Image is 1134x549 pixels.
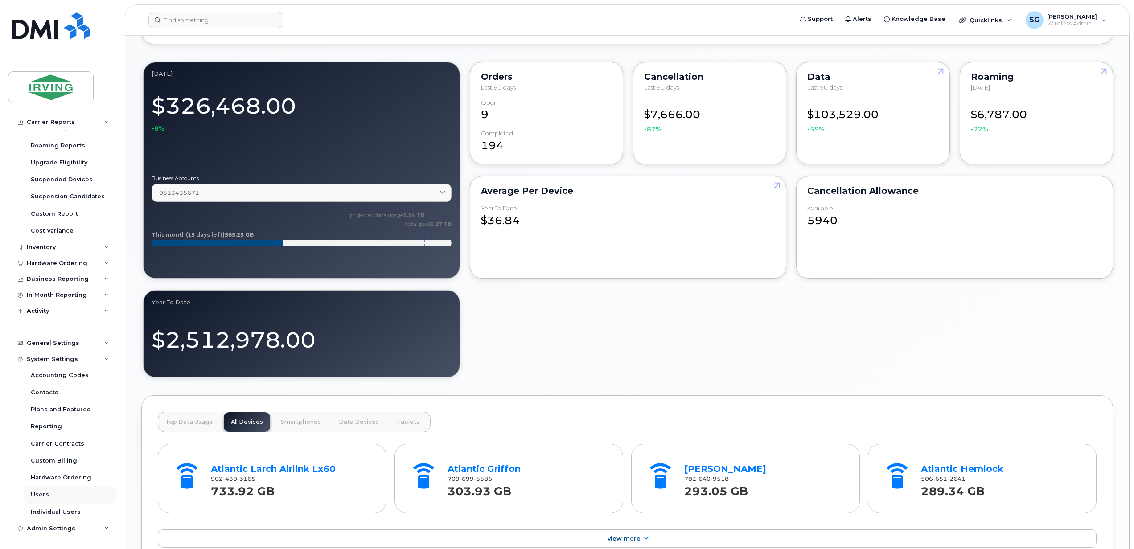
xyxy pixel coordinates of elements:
[237,475,255,482] span: 3165
[1029,15,1040,25] span: SG
[971,99,1102,134] div: $6,787.00
[481,187,776,194] div: Average per Device
[481,130,513,137] div: completed
[339,418,379,426] span: Data Devices
[608,535,641,542] span: View More
[481,99,497,106] div: Open
[448,475,492,482] span: 709
[696,475,711,482] span: 640
[448,479,511,498] strong: 303.93 GB
[225,231,254,238] tspan: 565.25 GB
[808,15,833,24] span: Support
[971,73,1102,80] div: Roaming
[152,184,452,202] a: 0513435671
[1047,13,1097,20] span: [PERSON_NAME]
[481,84,516,91] span: Last 90 days
[481,205,776,228] div: $36.84
[397,418,419,426] span: Tablets
[807,84,842,91] span: Last 90 days
[152,176,452,181] label: Business Accounts
[644,99,775,134] div: $7,666.00
[644,125,661,134] span: -87%
[839,10,878,28] a: Alerts
[211,475,255,482] span: 902
[971,125,988,134] span: -22%
[971,84,990,91] span: [DATE]
[644,73,775,80] div: Cancellation
[481,73,612,80] div: Orders
[152,299,452,306] div: Year to Date
[152,317,452,356] div: $2,512,978.00
[158,529,1097,548] a: View More
[350,212,424,218] text: projected data usage
[933,475,947,482] span: 651
[405,221,452,227] text: total pool
[807,99,938,134] div: $103,529.00
[807,205,1102,228] div: 5940
[1019,11,1113,29] div: Sheryl Galorport
[186,231,225,238] tspan: (15 days left)
[807,187,1102,194] div: Cancellation Allowance
[794,10,839,28] a: Support
[807,205,833,212] div: available
[223,475,237,482] span: 430
[684,463,766,474] a: [PERSON_NAME]
[892,15,945,24] span: Knowledge Base
[953,11,1018,29] div: Quicklinks
[474,475,492,482] span: 5586
[148,12,283,28] input: Find something...
[281,418,321,426] span: Smartphones
[274,412,328,432] button: Smartphones
[403,212,424,218] tspan: 1.14 TB
[211,463,336,474] a: Atlantic Larch Airlink Lx60
[152,124,164,133] span: -8%
[853,15,871,24] span: Alerts
[481,99,612,123] div: 9
[807,125,825,134] span: -55%
[211,479,275,498] strong: 733.92 GB
[921,463,1003,474] a: Atlantic Hemlock
[332,412,386,432] button: Data Devices
[481,205,517,212] div: Year to Date
[921,475,966,482] span: 506
[165,418,213,426] span: Top Data Usage
[1047,20,1097,27] span: Wireless Admin
[921,479,985,498] strong: 289.34 GB
[684,475,729,482] span: 782
[878,10,952,28] a: Knowledge Base
[430,221,452,227] tspan: 1.27 TB
[947,475,966,482] span: 2641
[711,475,729,482] span: 9518
[684,479,748,498] strong: 293.05 GB
[152,70,452,78] div: July 2025
[152,88,452,133] div: $326,468.00
[481,130,612,153] div: 194
[644,84,679,91] span: Last 90 days
[159,188,199,197] span: 0513435671
[970,16,1002,24] span: Quicklinks
[448,463,521,474] a: Atlantic Griffon
[390,412,427,432] button: Tablets
[807,73,938,80] div: Data
[152,231,186,238] tspan: This month
[158,412,220,432] button: Top Data Usage
[460,475,474,482] span: 699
